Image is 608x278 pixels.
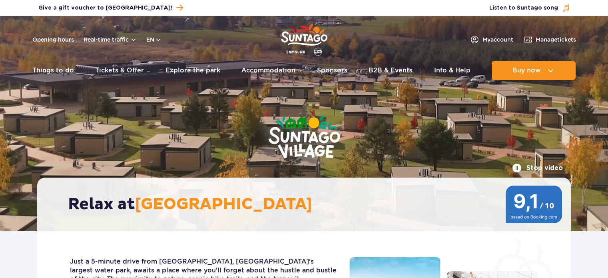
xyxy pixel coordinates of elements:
span: Give a gift voucher to [GEOGRAPHIC_DATA]! [38,4,172,12]
img: Suntago Village [236,84,372,191]
button: Stop video [512,163,563,173]
a: Info & Help [434,61,470,80]
a: Myaccount [470,35,513,44]
span: Listen to Suntago song [489,4,558,12]
a: Give a gift voucher to [GEOGRAPHIC_DATA]! [38,2,183,13]
a: Sponsors [317,61,347,80]
button: Real-time traffic [84,36,137,43]
a: B2B & Events [369,61,413,80]
button: en [146,36,161,44]
a: Things to do [32,61,74,80]
span: Buy now [512,67,541,74]
button: Buy now [492,61,576,80]
a: Opening hours [32,36,74,44]
a: Managetickets [523,35,576,44]
h2: Relax at [68,194,548,214]
span: My account [482,36,513,44]
img: 9,1/10 wg ocen z Booking.com [505,186,563,223]
a: Tickets & Offer [95,61,144,80]
a: Explore the park [165,61,220,80]
button: Listen to Suntago song [489,4,570,12]
a: Park of Poland [281,20,327,57]
a: Accommodation [241,61,295,80]
span: [GEOGRAPHIC_DATA] [135,194,312,214]
span: Manage tickets [536,36,576,44]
